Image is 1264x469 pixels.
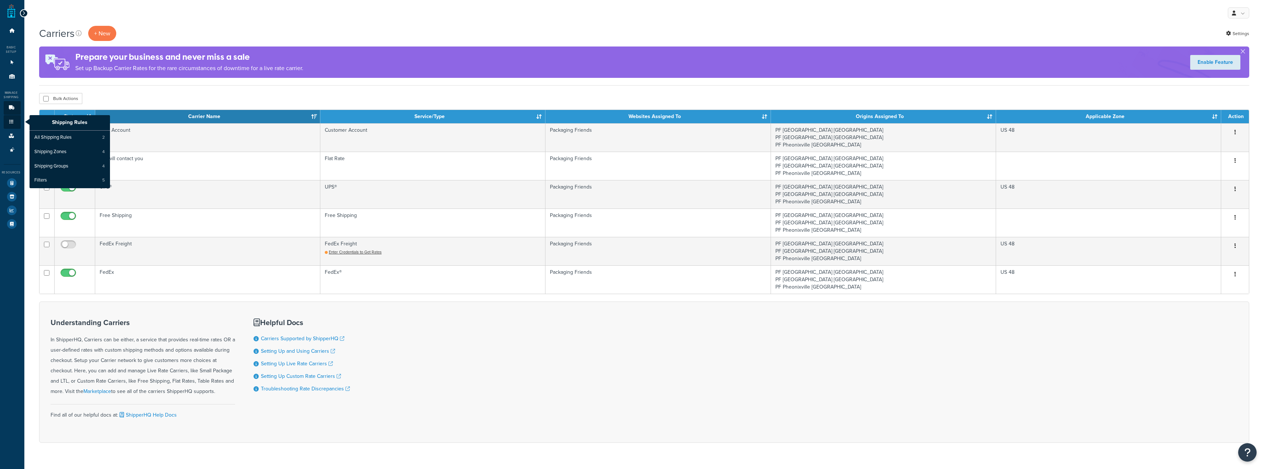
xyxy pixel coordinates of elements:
[254,318,350,327] h3: Helpful Docs
[4,24,21,38] li: Dashboard
[320,152,545,180] td: Flat Rate
[102,177,105,183] span: 5
[51,404,235,420] div: Find all of our helpful docs at:
[771,208,996,237] td: PF [GEOGRAPHIC_DATA] [GEOGRAPHIC_DATA] PF [GEOGRAPHIC_DATA] [GEOGRAPHIC_DATA] PF Pheonixville [GE...
[4,56,21,69] li: Websites
[39,26,75,41] h1: Carriers
[88,26,116,41] button: + New
[102,134,105,141] span: 2
[75,63,303,73] p: Set up Backup Carrier Rates for the rare circumstances of downtime for a live rate carrier.
[771,123,996,152] td: PF [GEOGRAPHIC_DATA] [GEOGRAPHIC_DATA] PF [GEOGRAPHIC_DATA] [GEOGRAPHIC_DATA] PF Pheonixville [GE...
[95,123,320,152] td: Your Account
[545,123,771,152] td: Packaging Friends
[34,177,47,184] span: Filters
[30,131,110,145] li: All Shipping Rules
[320,208,545,237] td: Free Shipping
[320,265,545,294] td: FedEx®
[30,159,110,173] li: Shipping Groups
[30,115,110,131] p: Shipping Rules
[261,347,335,355] a: Setting Up and Using Carriers
[118,411,177,419] a: ShipperHQ Help Docs
[261,372,341,380] a: Setting Up Custom Rate Carriers
[34,163,68,170] span: Shipping Groups
[325,249,382,255] a: Enter Credentials to Get Rates
[320,237,545,265] td: FedEx Freight
[4,70,21,83] li: Origins
[4,217,21,231] li: Help Docs
[4,129,21,143] li: Boxes
[329,249,382,255] span: Enter Credentials to Get Rates
[95,237,320,265] td: FedEx Freight
[51,318,235,397] div: In ShipperHQ, Carriers can be either, a service that provides real-time rates OR a user-defined r...
[545,265,771,294] td: Packaging Friends
[4,101,21,115] li: Carriers
[39,46,75,78] img: ad-rules-rateshop-fe6ec290ccb7230408bd80ed9643f0289d75e0ffd9eb532fc0e269fcd187b520.png
[996,123,1221,152] td: US 48
[4,204,21,217] li: Analytics
[320,123,545,152] td: Customer Account
[771,237,996,265] td: PF [GEOGRAPHIC_DATA] [GEOGRAPHIC_DATA] PF [GEOGRAPHIC_DATA] [GEOGRAPHIC_DATA] PF Pheonixville [GE...
[996,110,1221,123] th: Applicable Zone: activate to sort column ascending
[95,265,320,294] td: FedEx
[996,237,1221,265] td: US 48
[55,110,95,123] th: Status: activate to sort column ascending
[30,173,110,187] li: Filters
[1190,55,1240,70] a: Enable Feature
[545,152,771,180] td: Packaging Friends
[102,149,105,155] span: 4
[771,110,996,123] th: Origins Assigned To: activate to sort column ascending
[4,115,21,129] li: Shipping Rules
[95,180,320,208] td: UPS®
[102,163,105,169] span: 4
[545,237,771,265] td: Packaging Friends
[83,387,111,395] a: Marketplace
[771,180,996,208] td: PF [GEOGRAPHIC_DATA] [GEOGRAPHIC_DATA] PF [GEOGRAPHIC_DATA] [GEOGRAPHIC_DATA] PF Pheonixville [GE...
[545,180,771,208] td: Packaging Friends
[34,134,72,141] span: All Shipping Rules
[996,265,1221,294] td: US 48
[320,180,545,208] td: UPS®
[1221,110,1249,123] th: Action
[30,131,110,145] a: All Shipping Rules 2
[34,149,66,155] span: Shipping Zones
[30,173,110,187] a: Filters 5
[30,159,110,173] a: Shipping Groups 4
[30,145,110,159] li: Shipping Zones
[771,152,996,180] td: PF [GEOGRAPHIC_DATA] [GEOGRAPHIC_DATA] PF [GEOGRAPHIC_DATA] [GEOGRAPHIC_DATA] PF Pheonixville [GE...
[95,208,320,237] td: Free Shipping
[261,335,344,342] a: Carriers Supported by ShipperHQ
[7,4,16,18] a: ShipperHQ Home
[39,93,82,104] button: Bulk Actions
[95,110,320,123] th: Carrier Name: activate to sort column ascending
[30,145,110,159] a: Shipping Zones 4
[75,51,303,63] h4: Prepare your business and never miss a sale
[1238,443,1257,462] button: Open Resource Center
[4,176,21,190] li: Test Your Rates
[545,208,771,237] td: Packaging Friends
[996,180,1221,208] td: US 48
[1226,28,1249,39] a: Settings
[545,110,771,123] th: Websites Assigned To: activate to sort column ascending
[95,152,320,180] td: We will contact you
[771,265,996,294] td: PF [GEOGRAPHIC_DATA] [GEOGRAPHIC_DATA] PF [GEOGRAPHIC_DATA] [GEOGRAPHIC_DATA] PF Pheonixville [GE...
[261,360,333,368] a: Setting Up Live Rate Carriers
[261,385,350,393] a: Troubleshooting Rate Discrepancies
[320,110,545,123] th: Service/Type: activate to sort column ascending
[4,190,21,203] li: Marketplace
[4,143,21,157] li: Advanced Features
[51,318,235,327] h3: Understanding Carriers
